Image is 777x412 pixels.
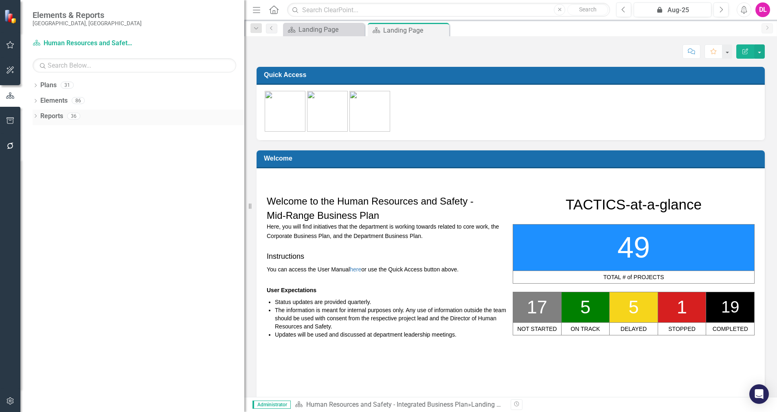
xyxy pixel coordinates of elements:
[668,326,696,332] span: STOPPED
[275,330,509,339] li: Updates will be used and discussed at department leadership meetings.
[252,401,291,409] span: Administrator
[713,326,748,332] span: COMPLETED
[267,196,474,207] span: Welcome to the Human Resources and Safety -
[40,112,63,121] a: Reports
[634,2,711,17] button: Aug-25
[617,231,650,264] span: 49
[571,326,600,332] span: ON TRACK
[603,274,664,280] span: TOTAL # of PROJECTS
[67,112,80,119] div: 36
[307,91,348,132] img: Assignments.png
[295,400,505,410] div: »
[567,4,608,15] button: Search
[677,297,687,317] span: 1
[61,82,74,89] div: 31
[299,24,362,35] div: Landing Page
[267,214,499,260] span: Here, you will find initiatives that the department is working towards related to core work, the ...
[579,6,597,13] span: Search
[267,252,304,260] span: Instructions
[287,3,610,17] input: Search ClearPoint...
[527,297,547,317] span: 17
[306,401,468,408] a: Human Resources and Safety - Integrated Business Plan
[383,25,447,35] div: Landing Page
[285,24,362,35] a: Landing Page
[33,58,236,73] input: Search Below...
[265,91,305,132] img: CBP-green%20v2.png
[628,297,639,317] span: 5
[755,2,770,17] button: DL
[275,306,509,330] li: The information is meant for internal purposes only. Any use of information outside the team shou...
[517,326,557,332] span: NOT STARTED
[33,10,142,20] span: Elements & Reports
[349,91,390,132] img: Training-green%20v2.png
[621,326,647,332] span: DELAYED
[749,384,769,404] div: Open Intercom Messenger
[471,401,511,408] div: Landing Page
[267,266,459,273] span: You can access the User Manual or use the Quick Access button above.
[264,154,760,162] h3: Welcome
[40,81,57,90] a: Plans
[72,97,85,104] div: 86
[40,96,68,106] a: Elements
[637,5,709,15] div: Aug-25
[264,71,760,79] h3: Quick Access
[350,266,361,273] a: here
[33,20,142,26] small: [GEOGRAPHIC_DATA], [GEOGRAPHIC_DATA]
[275,298,509,306] li: Status updates are provided quarterly.
[566,196,702,212] span: TACTICS-at-a-glance
[267,287,316,293] span: User Expectations
[267,210,379,221] span: Mid-Range Business Plan
[721,298,740,316] span: 19
[33,39,134,48] a: Human Resources and Safety - Integrated Business Plan
[580,297,590,317] span: 5
[4,9,18,24] img: ClearPoint Strategy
